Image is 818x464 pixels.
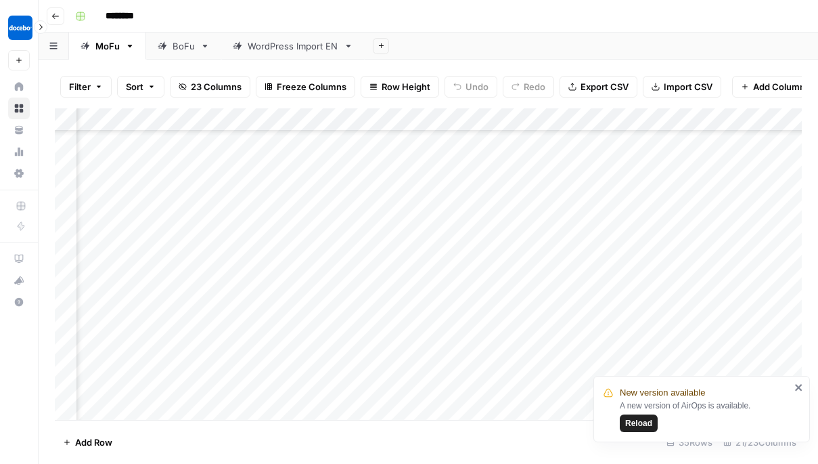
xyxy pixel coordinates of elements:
[277,80,346,93] span: Freeze Columns
[75,436,112,449] span: Add Row
[581,80,629,93] span: Export CSV
[126,80,143,93] span: Sort
[382,80,430,93] span: Row Height
[146,33,221,60] a: BoFu
[8,76,30,98] a: Home
[8,16,32,40] img: Docebo Logo
[69,80,91,93] span: Filter
[664,80,712,93] span: Import CSV
[753,80,805,93] span: Add Column
[465,80,488,93] span: Undo
[95,39,120,53] div: MoFu
[170,76,250,98] button: 23 Columns
[191,80,242,93] span: 23 Columns
[55,431,120,453] button: Add Row
[8,163,30,184] a: Settings
[445,76,497,98] button: Undo
[8,270,30,291] button: What's new?
[8,98,30,119] a: Browse
[560,76,637,98] button: Export CSV
[620,386,705,400] span: New version available
[503,76,554,98] button: Redo
[60,76,112,98] button: Filter
[361,76,439,98] button: Row Height
[117,76,164,98] button: Sort
[8,248,30,270] a: AirOps Academy
[248,39,338,53] div: WordPress Import EN
[524,80,545,93] span: Redo
[9,270,29,291] div: What's new?
[8,141,30,163] a: Usage
[8,119,30,141] a: Your Data
[794,382,804,393] button: close
[8,291,30,313] button: Help + Support
[221,33,365,60] a: WordPress Import EN
[661,431,718,453] div: 35 Rows
[625,417,652,429] span: Reload
[643,76,721,98] button: Import CSV
[620,415,658,432] button: Reload
[69,33,146,60] a: MoFu
[256,76,355,98] button: Freeze Columns
[620,400,790,432] div: A new version of AirOps is available.
[732,76,814,98] button: Add Column
[718,431,802,453] div: 21/23 Columns
[8,11,30,45] button: Workspace: Docebo
[173,39,195,53] div: BoFu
